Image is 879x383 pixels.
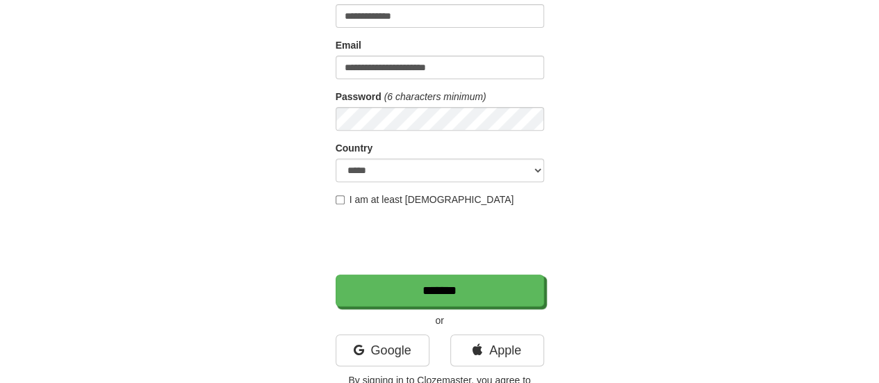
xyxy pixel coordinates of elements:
[336,334,429,366] a: Google
[336,213,547,268] iframe: reCAPTCHA
[450,334,544,366] a: Apple
[384,91,486,102] em: (6 characters minimum)
[336,38,361,52] label: Email
[336,195,345,204] input: I am at least [DEMOGRAPHIC_DATA]
[336,193,514,206] label: I am at least [DEMOGRAPHIC_DATA]
[336,313,544,327] p: or
[336,90,381,104] label: Password
[336,141,373,155] label: Country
